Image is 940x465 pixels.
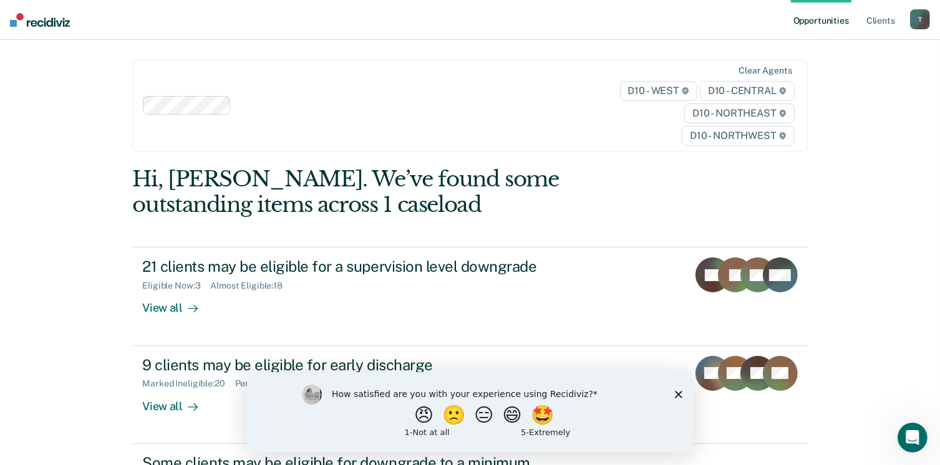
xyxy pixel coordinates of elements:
span: D10 - WEST [620,81,697,101]
div: View all [142,389,212,413]
iframe: Survey by Kim from Recidiviz [247,372,694,453]
span: D10 - CENTRAL [700,81,795,101]
iframe: Intercom live chat [898,423,928,453]
div: Pending : 2 [235,378,285,389]
span: D10 - NORTHEAST [684,103,794,123]
div: Marked Ineligible : 20 [142,378,235,389]
div: Almost Eligible : 18 [210,280,293,291]
a: 21 clients may be eligible for a supervision level downgradeEligible Now:3Almost Eligible:18View all [132,247,807,345]
button: T [910,9,930,29]
div: 9 clients may be eligible for early discharge [142,356,580,374]
span: D10 - NORTHWEST [682,126,794,146]
div: Clear agents [739,65,792,76]
img: Recidiviz [10,13,70,27]
div: View all [142,291,212,315]
div: 21 clients may be eligible for a supervision level downgrade [142,257,580,276]
div: Hi, [PERSON_NAME]. We’ve found some outstanding items across 1 caseload [132,166,672,218]
a: 9 clients may be eligible for early dischargeMarked Ineligible:20Pending:2Almost Eligible:3Eligib... [132,346,807,444]
div: Eligible Now : 3 [142,280,210,291]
